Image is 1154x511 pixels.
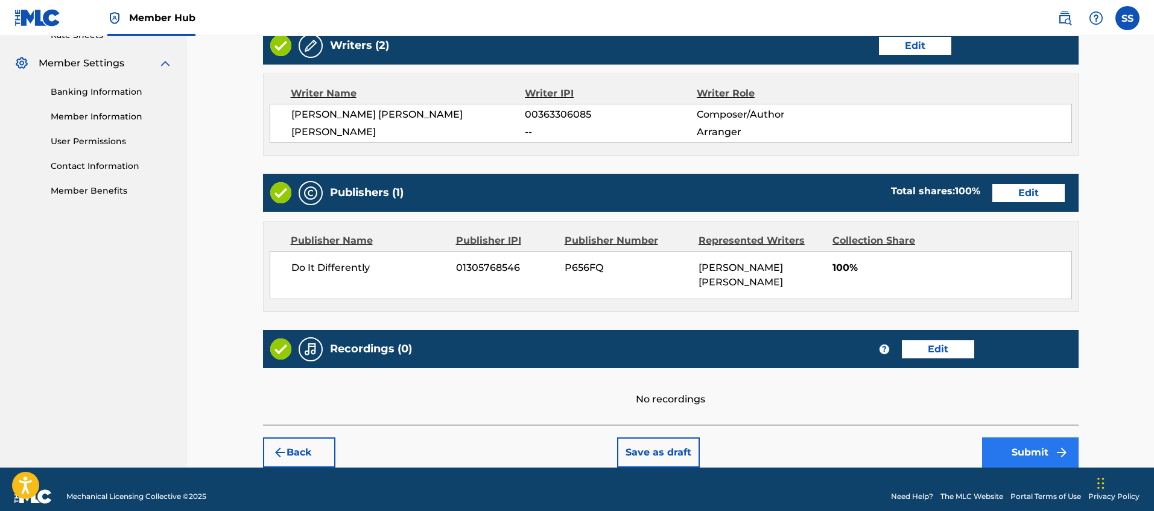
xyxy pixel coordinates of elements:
[1084,6,1108,30] div: Help
[902,340,974,358] button: Edit
[330,186,404,200] h5: Publishers (1)
[1094,453,1154,511] iframe: Chat Widget
[940,491,1003,502] a: The MLC Website
[955,185,980,197] span: 100 %
[51,185,173,197] a: Member Benefits
[832,261,1071,275] span: 100%
[303,39,318,53] img: Writers
[273,445,287,460] img: 7ee5dd4eb1f8a8e3ef2f.svg
[330,342,412,356] h5: Recordings (0)
[525,86,697,101] div: Writer IPI
[891,491,933,502] a: Need Help?
[129,11,195,25] span: Member Hub
[39,56,124,71] span: Member Settings
[832,233,950,248] div: Collection Share
[51,86,173,98] a: Banking Information
[1057,11,1072,25] img: search
[880,344,889,354] span: ?
[699,262,783,288] span: [PERSON_NAME] [PERSON_NAME]
[879,37,951,55] button: Edit
[263,368,1079,407] div: No recordings
[891,184,980,198] div: Total shares:
[1053,6,1077,30] a: Public Search
[291,261,448,275] span: Do It Differently
[699,233,823,248] div: Represented Writers
[291,125,525,139] span: [PERSON_NAME]
[270,35,291,56] img: Valid
[697,125,853,139] span: Arranger
[291,107,525,122] span: [PERSON_NAME] [PERSON_NAME]
[1089,11,1103,25] img: help
[992,184,1065,202] button: Edit
[51,160,173,173] a: Contact Information
[303,342,318,357] img: Recordings
[456,261,556,275] span: 01305768546
[1088,491,1140,502] a: Privacy Policy
[697,107,853,122] span: Composer/Author
[14,56,29,71] img: Member Settings
[330,39,389,52] h5: Writers (2)
[158,56,173,71] img: expand
[617,437,700,468] button: Save as draft
[525,107,696,122] span: 00363306085
[456,233,556,248] div: Publisher IPI
[270,182,291,203] img: Valid
[982,437,1079,468] button: Submit
[1097,465,1105,501] div: Drag
[51,110,173,123] a: Member Information
[107,11,122,25] img: Top Rightsholder
[51,135,173,148] a: User Permissions
[291,86,525,101] div: Writer Name
[1010,491,1081,502] a: Portal Terms of Use
[66,491,206,502] span: Mechanical Licensing Collective © 2025
[525,125,696,139] span: --
[14,9,61,27] img: MLC Logo
[565,261,690,275] span: P656FQ
[565,233,690,248] div: Publisher Number
[263,437,335,468] button: Back
[14,489,52,504] img: logo
[303,186,318,200] img: Publishers
[291,233,447,248] div: Publisher Name
[270,338,291,360] img: Valid
[1054,445,1069,460] img: f7272a7cc735f4ea7f67.svg
[1115,6,1140,30] div: User Menu
[697,86,853,101] div: Writer Role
